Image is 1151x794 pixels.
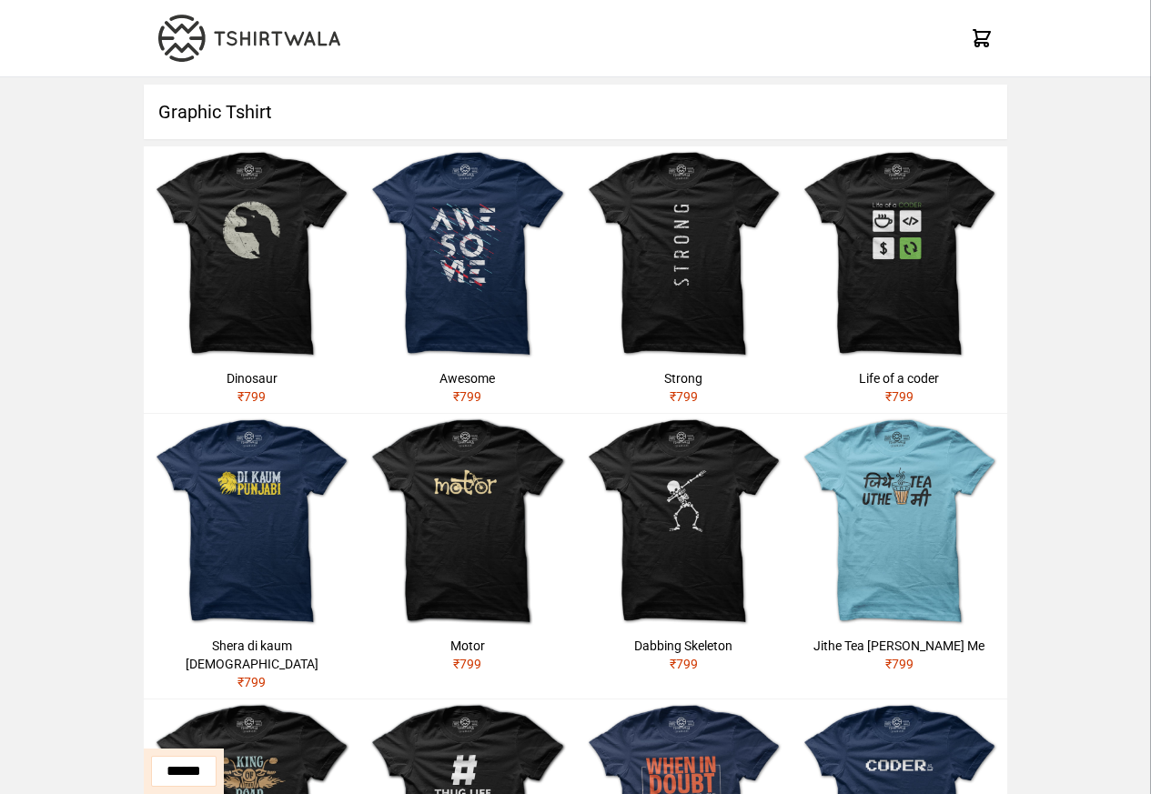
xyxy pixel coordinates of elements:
[583,369,784,387] div: Strong
[237,389,266,404] span: ₹ 799
[144,146,359,413] a: Dinosaur₹799
[583,637,784,655] div: Dabbing Skeleton
[576,414,792,680] a: Dabbing Skeleton₹799
[158,15,340,62] img: TW-LOGO-400-104.png
[792,146,1007,413] a: Life of a coder₹799
[144,414,359,629] img: shera-di-kaum-punjabi-1.jpg
[151,637,352,673] div: Shera di kaum [DEMOGRAPHIC_DATA]
[576,146,792,362] img: strong.jpg
[151,369,352,387] div: Dinosaur
[144,414,359,699] a: Shera di kaum [DEMOGRAPHIC_DATA]₹799
[359,414,575,629] img: motor.jpg
[792,414,1007,629] img: jithe-tea-uthe-me.jpg
[670,657,698,671] span: ₹ 799
[792,414,1007,680] a: Jithe Tea [PERSON_NAME] Me₹799
[453,657,481,671] span: ₹ 799
[144,85,1007,139] h1: Graphic Tshirt
[885,389,914,404] span: ₹ 799
[792,146,1007,362] img: life-of-a-coder.jpg
[576,146,792,413] a: Strong₹799
[885,657,914,671] span: ₹ 799
[359,414,575,680] a: Motor₹799
[799,637,1000,655] div: Jithe Tea [PERSON_NAME] Me
[670,389,698,404] span: ₹ 799
[799,369,1000,387] div: Life of a coder
[367,637,568,655] div: Motor
[453,389,481,404] span: ₹ 799
[367,369,568,387] div: Awesome
[576,414,792,629] img: skeleton-dabbing.jpg
[359,146,575,362] img: awesome.jpg
[237,675,266,689] span: ₹ 799
[359,146,575,413] a: Awesome₹799
[144,146,359,362] img: dinosaur.jpg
